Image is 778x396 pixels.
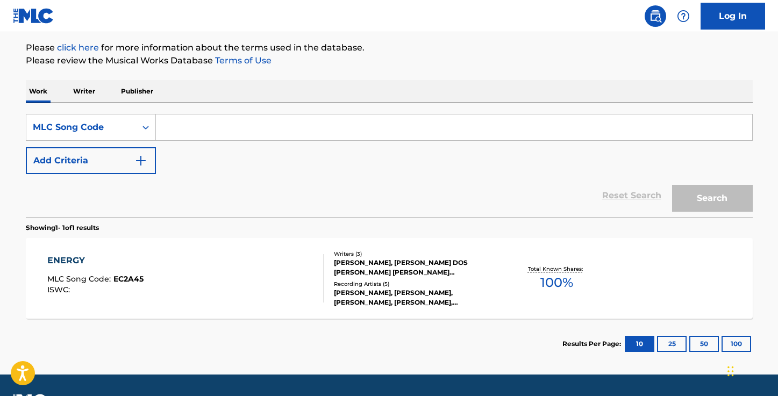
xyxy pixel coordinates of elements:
p: Showing 1 - 1 of 1 results [26,223,99,233]
p: Publisher [118,80,156,103]
form: Search Form [26,114,753,217]
div: MLC Song Code [33,121,130,134]
iframe: Chat Widget [724,344,778,396]
div: [PERSON_NAME], [PERSON_NAME], [PERSON_NAME], [PERSON_NAME], [PERSON_NAME] [334,288,496,307]
p: Please for more information about the terms used in the database. [26,41,753,54]
div: [PERSON_NAME], [PERSON_NAME] DOS [PERSON_NAME] [PERSON_NAME] [PERSON_NAME] [334,258,496,277]
img: 9d2ae6d4665cec9f34b9.svg [134,154,147,167]
button: 50 [689,336,719,352]
div: Writers ( 3 ) [334,250,496,258]
p: Total Known Shares: [528,265,586,273]
span: MLC Song Code : [47,274,113,284]
img: MLC Logo [13,8,54,24]
p: Please review the Musical Works Database [26,54,753,67]
div: Help [673,5,694,27]
div: Recording Artists ( 5 ) [334,280,496,288]
span: EC2A45 [113,274,144,284]
div: ENERGY [47,254,144,267]
a: Public Search [645,5,666,27]
a: ENERGYMLC Song Code:EC2A45ISWC:Writers (3)[PERSON_NAME], [PERSON_NAME] DOS [PERSON_NAME] [PERSON_... [26,238,753,319]
button: 25 [657,336,687,352]
img: help [677,10,690,23]
p: Results Per Page: [562,339,624,349]
div: Drag [727,355,734,387]
span: 100 % [540,273,573,292]
button: Add Criteria [26,147,156,174]
a: Log In [701,3,765,30]
a: click here [57,42,99,53]
p: Work [26,80,51,103]
button: 10 [625,336,654,352]
p: Writer [70,80,98,103]
span: ISWC : [47,285,73,294]
img: search [649,10,662,23]
a: Terms of Use [213,55,272,66]
button: 100 [722,336,751,352]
